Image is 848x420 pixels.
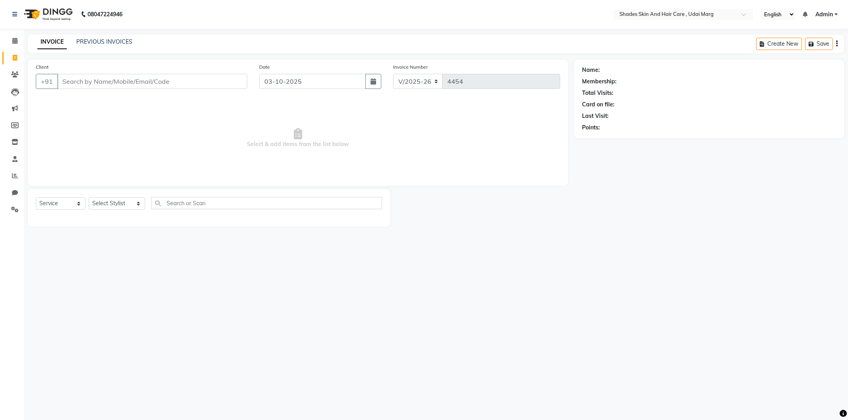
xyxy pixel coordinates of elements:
[87,3,122,25] b: 08047224946
[151,197,382,209] input: Search or Scan
[37,35,67,49] a: INVOICE
[36,98,560,178] span: Select & add items from the list below
[20,3,75,25] img: logo
[582,89,613,97] div: Total Visits:
[582,123,600,132] div: Points:
[393,64,428,71] label: Invoice Number
[756,38,802,50] button: Create New
[805,38,833,50] button: Save
[76,38,132,45] a: PREVIOUS INVOICES
[582,100,615,109] div: Card on file:
[815,10,833,19] span: Admin
[582,112,609,120] div: Last Visit:
[57,74,247,89] input: Search by Name/Mobile/Email/Code
[259,64,270,71] label: Date
[582,66,600,74] div: Name:
[36,74,58,89] button: +91
[36,64,49,71] label: Client
[582,77,617,86] div: Membership:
